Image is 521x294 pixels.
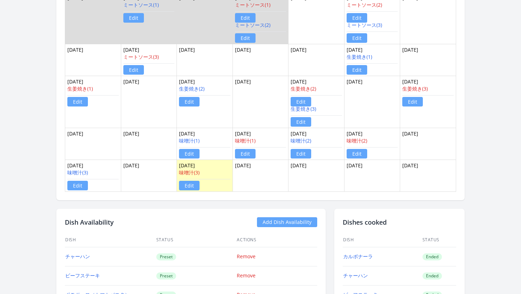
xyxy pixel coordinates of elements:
a: Edit [235,33,256,43]
td: [DATE] [400,160,456,191]
td: [DATE] [65,128,121,160]
a: チャーハン [343,272,368,279]
span: Ended [422,272,442,279]
span: Preset [156,253,176,260]
a: 味噌汁(2) [291,137,311,144]
h2: Dish Availability [65,217,114,227]
td: [DATE] [400,128,456,160]
a: ミートソース(1) [123,1,159,8]
span: Preset [156,272,176,279]
td: [DATE] [344,44,400,76]
td: [DATE] [400,44,456,76]
td: [DATE] [177,128,233,160]
a: Edit [291,97,311,106]
a: Edit [291,149,311,158]
a: チャーハン [65,253,90,260]
td: [DATE] [288,160,344,191]
td: [DATE] [233,44,288,76]
a: 生姜焼き(2) [291,85,316,92]
a: Edit [291,117,311,127]
a: 生姜焼き(3) [291,105,316,112]
td: [DATE] [177,160,233,191]
a: Add Dish Availability [257,217,317,227]
th: Actions [236,233,317,247]
a: Edit [347,65,367,75]
a: 生姜焼き(2) [179,85,205,92]
a: ビーフステーキ [65,272,100,279]
td: [DATE] [233,160,288,191]
a: ミートソース(2) [347,1,382,8]
a: 味噌汁(3) [179,169,200,176]
td: [DATE] [288,76,344,128]
td: [DATE] [344,76,400,128]
a: 味噌汁(3) [67,169,88,176]
td: [DATE] [65,76,121,128]
a: 味噌汁(1) [235,137,256,144]
td: [DATE] [288,128,344,160]
td: [DATE] [121,160,177,191]
td: [DATE] [400,76,456,128]
h2: Dishes cooked [343,217,456,227]
a: Edit [402,97,423,106]
span: Ended [422,253,442,260]
a: ミートソース(3) [123,53,159,60]
a: 味噌汁(2) [347,137,367,144]
td: [DATE] [344,160,400,191]
a: Edit [347,149,367,158]
td: [DATE] [121,76,177,128]
td: [DATE] [177,44,233,76]
a: Edit [179,97,200,106]
a: ミートソース(2) [235,22,270,28]
th: Dish [343,233,422,247]
a: Edit [67,97,88,106]
td: [DATE] [288,44,344,76]
a: Edit [235,13,256,23]
td: [DATE] [233,76,288,128]
a: Edit [347,33,367,43]
td: [DATE] [344,128,400,160]
a: Edit [347,13,367,23]
a: カルボナーラ [343,253,373,260]
th: Dish [65,233,156,247]
a: Remove [237,272,256,279]
td: [DATE] [65,44,121,76]
td: [DATE] [177,76,233,128]
td: [DATE] [121,128,177,160]
td: [DATE] [121,44,177,76]
a: 生姜焼き(1) [347,53,372,60]
a: 生姜焼き(1) [67,85,93,92]
td: [DATE] [65,160,121,191]
a: Edit [123,13,144,23]
a: Edit [123,65,144,75]
a: ミートソース(1) [235,1,270,8]
a: Remove [237,253,256,260]
a: 生姜焼き(3) [402,85,428,92]
a: Edit [235,149,256,158]
a: Edit [179,149,200,158]
a: 味噌汁(1) [179,137,200,144]
a: ミートソース(3) [347,22,382,28]
th: Status [422,233,456,247]
a: Edit [179,181,200,190]
td: [DATE] [233,128,288,160]
a: Edit [67,181,88,190]
th: Status [156,233,237,247]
